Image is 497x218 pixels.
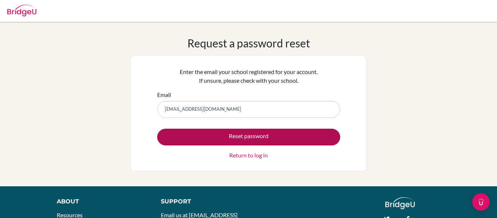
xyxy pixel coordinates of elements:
[187,36,310,50] h1: Request a password reset
[57,197,144,206] div: About
[385,197,415,209] img: logo_white@2x-f4f0deed5e89b7ecb1c2cc34c3e3d731f90f0f143d5ea2071677605dd97b5244.png
[157,90,171,99] label: Email
[229,151,268,160] a: Return to log in
[7,5,36,16] img: Bridge-U
[472,193,490,211] div: Open Intercom Messenger
[161,197,241,206] div: Support
[157,129,340,145] button: Reset password
[157,67,340,85] p: Enter the email your school registered for your account. If unsure, please check with your school.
